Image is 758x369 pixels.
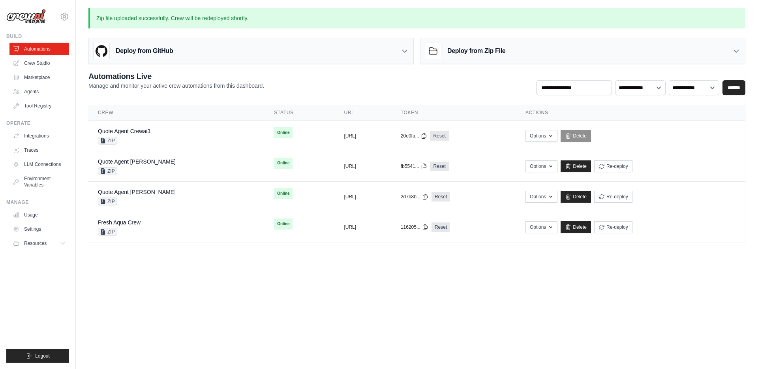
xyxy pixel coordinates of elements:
button: fb5541... [401,163,427,169]
span: Online [274,158,293,169]
span: ZIP [98,167,117,175]
span: Logout [35,353,50,359]
span: Online [274,188,293,199]
th: Actions [516,105,745,121]
h3: Deploy from GitHub [116,46,173,56]
a: Traces [9,144,69,156]
a: Reset [430,162,449,171]
span: ZIP [98,137,117,145]
a: Marketplace [9,71,69,84]
a: Settings [9,223,69,235]
button: Options [525,160,557,172]
span: ZIP [98,228,117,236]
a: Quote Agent Crewai3 [98,128,150,134]
a: Reset [432,222,450,232]
a: Environment Variables [9,172,69,191]
th: URL [334,105,391,121]
th: Token [391,105,516,121]
a: Delete [561,191,591,203]
p: Manage and monitor your active crew automations from this dashboard. [88,82,264,90]
span: Online [274,218,293,230]
button: Re-deploy [594,191,632,203]
a: Tool Registry [9,100,69,112]
a: LLM Connections [9,158,69,171]
button: Options [525,130,557,142]
a: Crew Studio [9,57,69,70]
span: Resources [24,240,47,247]
a: Automations [9,43,69,55]
span: ZIP [98,198,117,205]
a: Delete [561,160,591,172]
a: Quote Agent [PERSON_NAME] [98,189,176,195]
a: Quote Agent [PERSON_NAME] [98,158,176,165]
th: Crew [88,105,265,121]
a: Integrations [9,130,69,142]
a: Reset [430,131,449,141]
button: Options [525,191,557,203]
a: Fresh Aqua Crew [98,219,141,226]
img: GitHub Logo [94,43,109,59]
span: Online [274,127,293,138]
div: Manage [6,199,69,205]
button: Options [525,221,557,233]
h2: Automations Live [88,71,264,82]
p: Zip file uploaded successfully. Crew will be redeployed shortly. [88,8,745,28]
a: Delete [561,221,591,233]
h3: Deploy from Zip File [447,46,505,56]
th: Status [265,105,334,121]
button: 116205... [401,224,428,230]
div: Operate [6,120,69,126]
button: Re-deploy [594,221,632,233]
a: Delete [561,130,591,142]
button: Re-deploy [594,160,632,172]
button: Logout [6,349,69,363]
a: Reset [432,192,450,201]
button: 2d7b8b... [401,194,428,200]
img: Logo [6,9,46,24]
a: Usage [9,209,69,221]
a: Agents [9,85,69,98]
div: Build [6,33,69,40]
button: Resources [9,237,69,250]
button: 20e0fa... [401,133,427,139]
